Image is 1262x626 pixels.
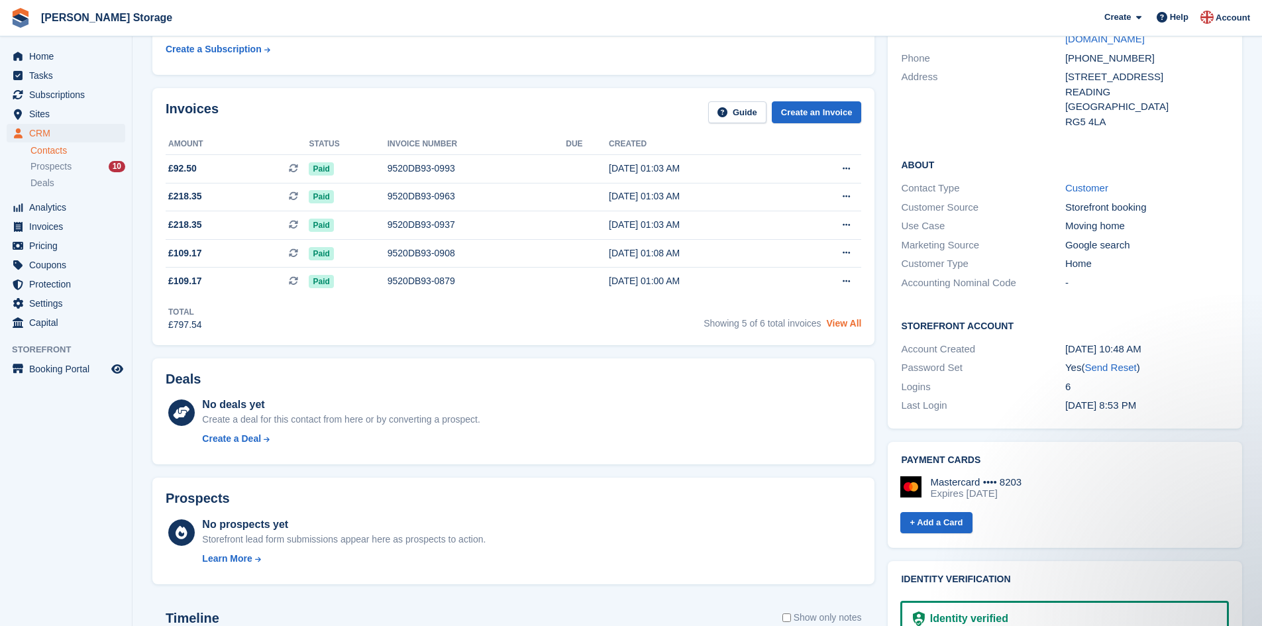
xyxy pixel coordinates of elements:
[901,380,1065,395] div: Logins
[901,574,1229,585] h2: Identity verification
[1200,11,1214,24] img: John Baker
[109,361,125,377] a: Preview store
[29,198,109,217] span: Analytics
[30,144,125,157] a: Contacts
[388,189,566,203] div: 9520DB93-0963
[202,397,480,413] div: No deals yet
[782,611,862,625] label: Show only notes
[29,124,109,142] span: CRM
[901,342,1065,357] div: Account Created
[168,274,202,288] span: £109.17
[7,66,125,85] a: menu
[609,246,790,260] div: [DATE] 01:08 AM
[388,218,566,232] div: 9520DB93-0937
[202,517,486,533] div: No prospects yet
[29,236,109,255] span: Pricing
[913,611,924,626] img: Identity Verification Ready
[930,488,1022,499] div: Expires [DATE]
[202,552,486,566] a: Learn More
[109,161,125,172] div: 10
[29,66,109,85] span: Tasks
[30,160,125,174] a: Prospects 10
[1065,200,1229,215] div: Storefront booking
[1065,380,1229,395] div: 6
[1065,99,1229,115] div: [GEOGRAPHIC_DATA]
[7,236,125,255] a: menu
[166,491,230,506] h2: Prospects
[30,177,54,189] span: Deals
[29,105,109,123] span: Sites
[1216,11,1250,25] span: Account
[202,533,486,547] div: Storefront lead form submissions appear here as prospects to action.
[1081,362,1139,373] span: ( )
[388,134,566,155] th: Invoice number
[7,294,125,313] a: menu
[309,247,333,260] span: Paid
[29,47,109,66] span: Home
[166,37,270,62] a: Create a Subscription
[901,219,1065,234] div: Use Case
[29,313,109,332] span: Capital
[30,160,72,173] span: Prospects
[309,190,333,203] span: Paid
[168,162,197,176] span: £92.50
[166,101,219,123] h2: Invoices
[1065,399,1136,411] time: 2025-07-14 19:53:37 UTC
[29,85,109,104] span: Subscriptions
[1065,256,1229,272] div: Home
[202,432,261,446] div: Create a Deal
[309,275,333,288] span: Paid
[609,189,790,203] div: [DATE] 01:03 AM
[166,134,309,155] th: Amount
[901,238,1065,253] div: Marketing Source
[1104,11,1131,24] span: Create
[1170,11,1188,24] span: Help
[166,611,219,626] h2: Timeline
[309,219,333,232] span: Paid
[7,105,125,123] a: menu
[29,360,109,378] span: Booking Portal
[1065,85,1229,100] div: READING
[12,343,132,356] span: Storefront
[566,134,609,155] th: Due
[7,47,125,66] a: menu
[901,319,1229,332] h2: Storefront Account
[29,217,109,236] span: Invoices
[7,217,125,236] a: menu
[708,101,766,123] a: Guide
[827,318,862,329] a: View All
[168,218,202,232] span: £218.35
[609,218,790,232] div: [DATE] 01:03 AM
[7,275,125,293] a: menu
[609,274,790,288] div: [DATE] 01:00 AM
[901,70,1065,129] div: Address
[166,42,262,56] div: Create a Subscription
[168,189,202,203] span: £218.35
[1065,115,1229,130] div: RG5 4LA
[168,318,202,332] div: £797.54
[901,360,1065,376] div: Password Set
[29,275,109,293] span: Protection
[1065,276,1229,291] div: -
[7,360,125,378] a: menu
[1065,219,1229,234] div: Moving home
[901,256,1065,272] div: Customer Type
[388,274,566,288] div: 9520DB93-0879
[202,413,480,427] div: Create a deal for this contact from here or by converting a prospect.
[1065,51,1229,66] div: [PHONE_NUMBER]
[11,8,30,28] img: stora-icon-8386f47178a22dfd0bd8f6a31ec36ba5ce8667c1dd55bd0f319d3a0aa187defe.svg
[900,476,921,497] img: Mastercard Logo
[168,246,202,260] span: £109.17
[388,162,566,176] div: 9520DB93-0993
[309,162,333,176] span: Paid
[901,158,1229,171] h2: About
[1065,342,1229,357] div: [DATE] 10:48 AM
[772,101,862,123] a: Create an Invoice
[1084,362,1136,373] a: Send Reset
[930,476,1022,488] div: Mastercard •••• 8203
[30,176,125,190] a: Deals
[1065,70,1229,85] div: [STREET_ADDRESS]
[7,198,125,217] a: menu
[388,246,566,260] div: 9520DB93-0908
[609,134,790,155] th: Created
